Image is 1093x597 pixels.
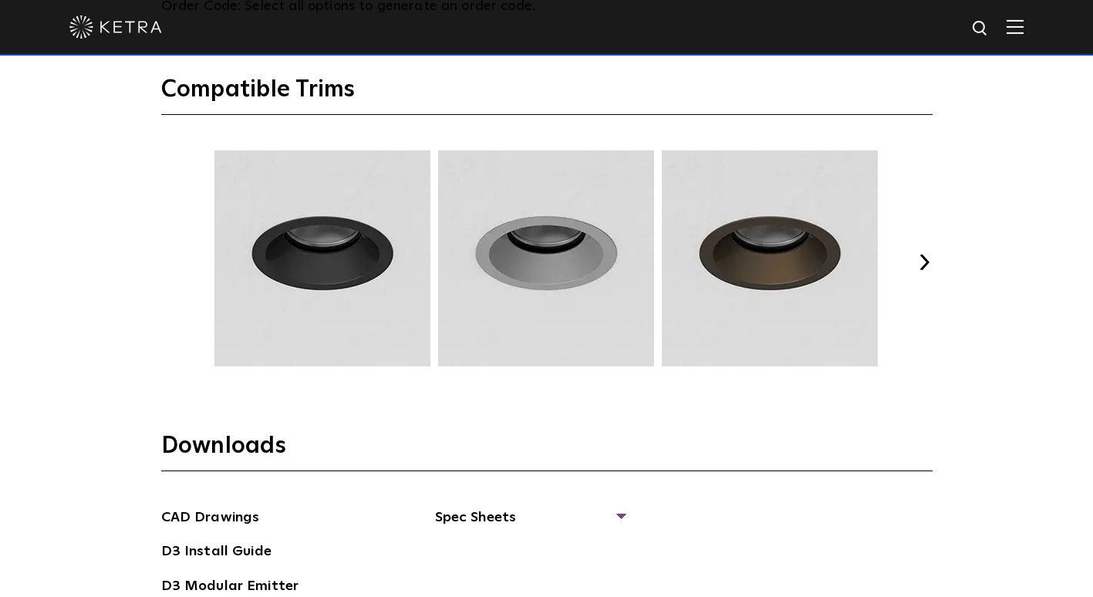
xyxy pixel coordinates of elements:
[971,19,990,39] img: search icon
[917,255,933,270] button: Next
[161,75,933,115] h3: Compatible Trims
[436,150,656,366] img: TRM003.webp
[161,507,260,531] a: CAD Drawings
[161,431,933,471] h3: Downloads
[161,541,272,565] a: D3 Install Guide
[1007,19,1024,34] img: Hamburger%20Nav.svg
[660,150,880,366] img: TRM004.webp
[69,15,162,39] img: ketra-logo-2019-white
[212,150,433,366] img: TRM002.webp
[435,507,624,541] span: Spec Sheets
